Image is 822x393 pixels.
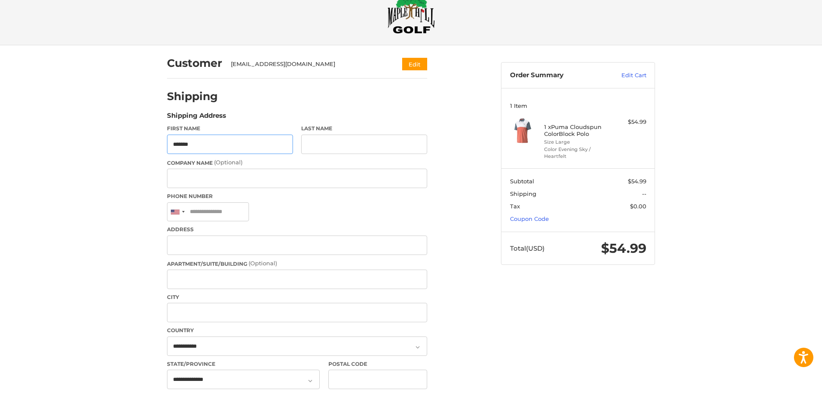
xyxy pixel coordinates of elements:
span: -- [642,190,646,197]
label: State/Province [167,360,320,368]
li: Size Large [544,138,610,146]
span: Total (USD) [510,244,545,252]
small: (Optional) [249,260,277,267]
div: United States: +1 [167,203,187,221]
label: Postal Code [328,360,428,368]
label: Last Name [301,125,427,132]
label: Address [167,226,427,233]
span: Subtotal [510,178,534,185]
label: Company Name [167,158,427,167]
h2: Customer [167,57,222,70]
label: Phone Number [167,192,427,200]
h3: 1 Item [510,102,646,109]
legend: Shipping Address [167,111,226,125]
button: Edit [402,58,427,70]
div: $54.99 [612,118,646,126]
label: Apartment/Suite/Building [167,259,427,268]
span: $54.99 [601,240,646,256]
iframe: Google Customer Reviews [751,370,822,393]
span: Shipping [510,190,536,197]
li: Color Evening Sky / Heartfelt [544,146,610,160]
small: (Optional) [214,159,243,166]
a: Coupon Code [510,215,549,222]
span: Tax [510,203,520,210]
label: Country [167,327,427,334]
label: City [167,293,427,301]
h3: Order Summary [510,71,603,80]
div: [EMAIL_ADDRESS][DOMAIN_NAME] [231,60,386,69]
span: $54.99 [628,178,646,185]
label: First Name [167,125,293,132]
span: $0.00 [630,203,646,210]
h4: 1 x Puma Cloudspun ColorBlock Polo [544,123,610,138]
h2: Shipping [167,90,218,103]
a: Edit Cart [603,71,646,80]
